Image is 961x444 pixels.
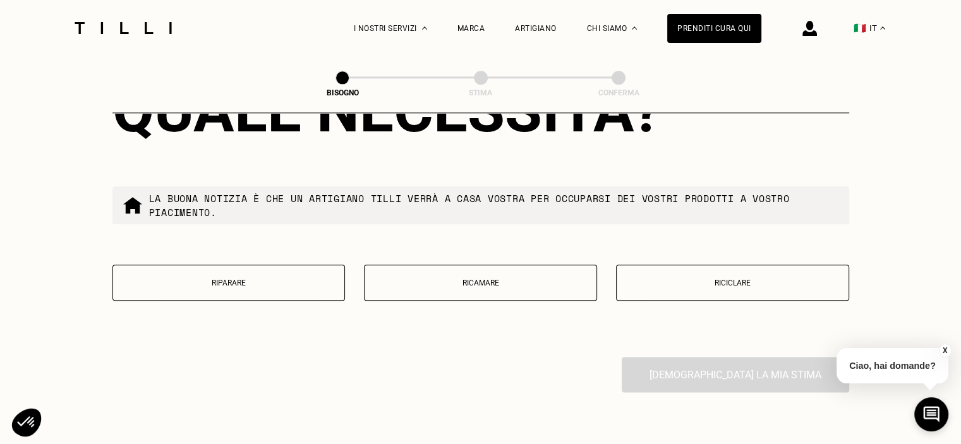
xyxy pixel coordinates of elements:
div: Conferma [555,88,682,97]
div: Stima [418,88,544,97]
button: Ricamare [364,265,597,301]
button: Riciclare [616,265,849,301]
p: Riparare [119,279,339,287]
a: Prenditi cura qui [667,14,761,43]
a: Artigiano [515,24,557,33]
img: Menu a discesa su [632,27,637,30]
p: Riciclare [623,279,842,287]
p: La buona notizia è che un artigiano tilli verrà a casa vostra per occuparsi dei vostri prodotti a... [149,191,839,219]
img: icona di accesso [802,21,817,36]
img: menu déroulant [880,27,885,30]
div: Bisogno [279,88,406,97]
a: Marca [457,24,485,33]
p: Ricamare [371,279,590,287]
span: 🇮🇹 [854,22,866,34]
button: X [939,344,952,357]
img: commande à domicile [123,195,143,215]
img: Menu a tendina [422,27,427,30]
img: Logo del servizio di sartoria Tilli [70,22,176,34]
button: Riparare [112,265,346,301]
p: Ciao, hai domande? [837,348,948,383]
